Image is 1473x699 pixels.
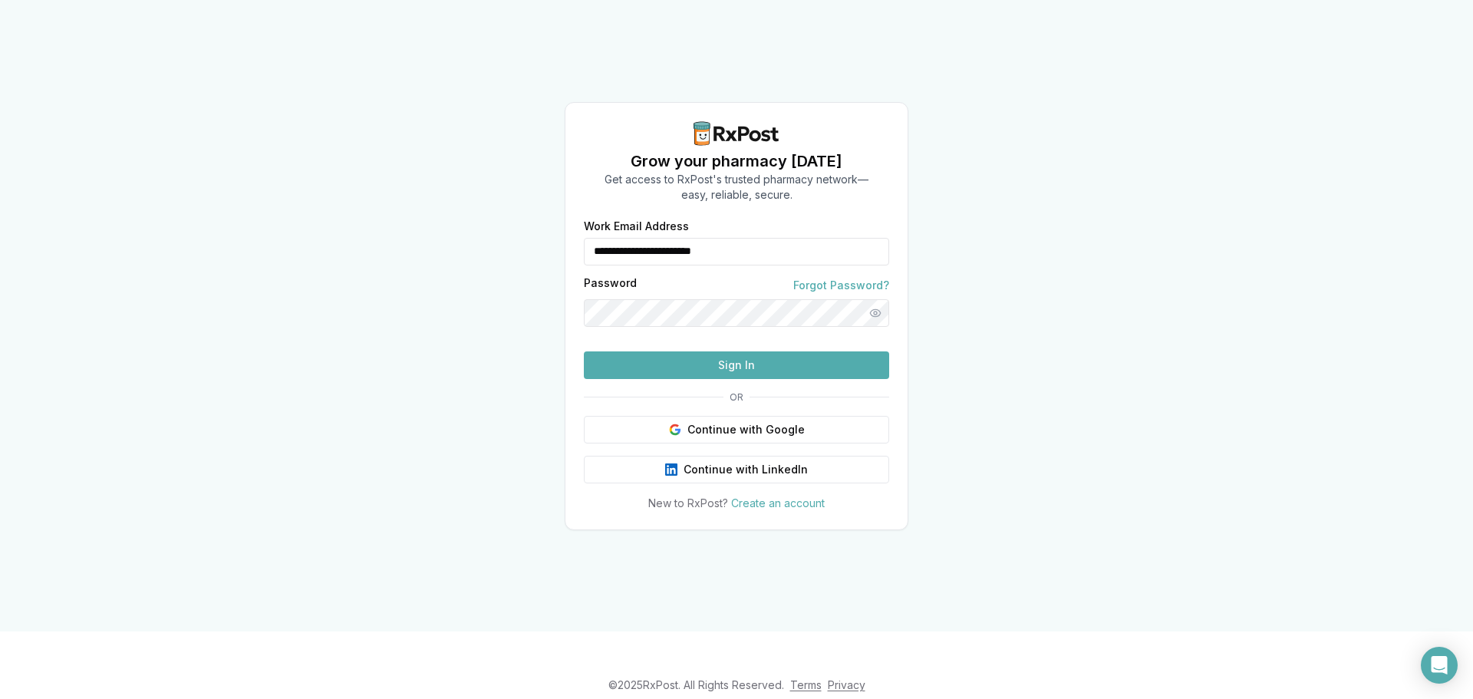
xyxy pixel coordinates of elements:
p: Get access to RxPost's trusted pharmacy network— easy, reliable, secure. [605,172,868,203]
button: Show password [862,299,889,327]
img: RxPost Logo [687,121,786,146]
a: Create an account [731,496,825,509]
img: Google [669,424,681,436]
button: Continue with Google [584,416,889,443]
img: LinkedIn [665,463,677,476]
a: Privacy [828,678,865,691]
a: Terms [790,678,822,691]
button: Continue with LinkedIn [584,456,889,483]
h1: Grow your pharmacy [DATE] [605,150,868,172]
label: Password [584,278,637,293]
div: Open Intercom Messenger [1421,647,1458,684]
span: New to RxPost? [648,496,728,509]
label: Work Email Address [584,221,889,232]
span: OR [723,391,750,404]
button: Sign In [584,351,889,379]
a: Forgot Password? [793,278,889,293]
